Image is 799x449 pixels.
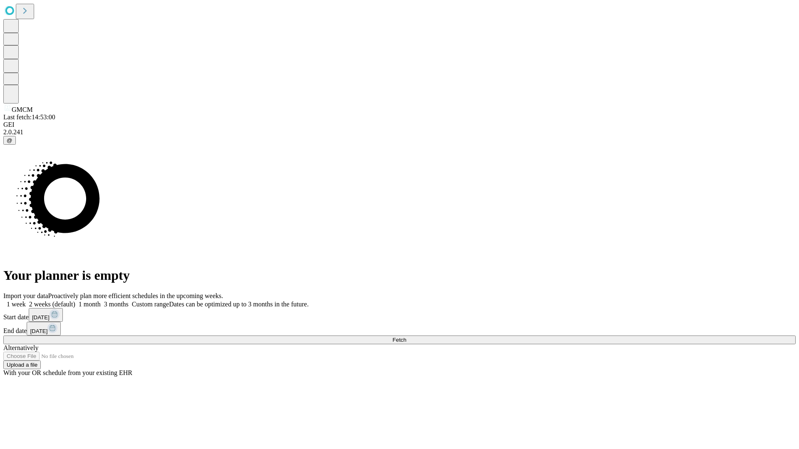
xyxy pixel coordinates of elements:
[12,106,33,113] span: GMCM
[3,344,38,351] span: Alternatively
[3,292,48,299] span: Import your data
[169,301,308,308] span: Dates can be optimized up to 3 months in the future.
[29,301,75,308] span: 2 weeks (default)
[3,336,796,344] button: Fetch
[132,301,169,308] span: Custom range
[79,301,101,308] span: 1 month
[3,113,55,121] span: Last fetch: 14:53:00
[7,137,12,143] span: @
[104,301,129,308] span: 3 months
[392,337,406,343] span: Fetch
[7,301,26,308] span: 1 week
[3,121,796,128] div: GEI
[3,322,796,336] div: End date
[3,308,796,322] div: Start date
[3,268,796,283] h1: Your planner is empty
[32,314,50,321] span: [DATE]
[3,360,41,369] button: Upload a file
[3,128,796,136] div: 2.0.241
[29,308,63,322] button: [DATE]
[3,136,16,145] button: @
[30,328,47,334] span: [DATE]
[3,369,132,376] span: With your OR schedule from your existing EHR
[27,322,61,336] button: [DATE]
[48,292,223,299] span: Proactively plan more efficient schedules in the upcoming weeks.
